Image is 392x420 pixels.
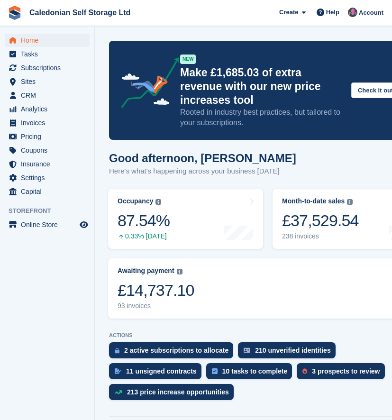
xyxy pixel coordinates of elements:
[21,144,78,157] span: Coupons
[255,347,331,354] div: 210 unverified identities
[5,102,90,116] a: menu
[26,5,134,20] a: Caledonian Self Storage Ltd
[124,347,228,354] div: 2 active subscriptions to allocate
[21,218,78,231] span: Online Store
[5,61,90,74] a: menu
[302,368,307,374] img: prospect-51fa495bee0391a8d652442698ab0144808aea92771e9ea1ae160a38d050c398.svg
[9,206,94,216] span: Storefront
[155,199,161,205] img: icon-info-grey-7440780725fd019a000dd9b08b2336e03edf1995a4989e88bcd33f0948082b44.svg
[8,6,22,20] img: stora-icon-8386f47178a22dfd0bd8f6a31ec36ba5ce8667c1dd55bd0f319d3a0aa187defe.svg
[180,66,344,107] p: Make £1,685.03 of extra revenue with our new price increases tool
[222,367,288,375] div: 10 tasks to complete
[127,388,229,396] div: 213 price increase opportunities
[326,8,339,17] span: Help
[109,342,238,363] a: 2 active subscriptions to allocate
[5,89,90,102] a: menu
[5,130,90,143] a: menu
[282,211,359,230] div: £37,529.54
[297,363,389,384] a: 3 prospects to review
[21,157,78,171] span: Insurance
[348,8,357,17] img: Lois Holling
[5,218,90,231] a: menu
[5,34,90,47] a: menu
[21,34,78,47] span: Home
[115,390,122,394] img: price_increase_opportunities-93ffe204e8149a01c8c9dc8f82e8f89637d9d84a8eef4429ea346261dce0b2c0.svg
[5,185,90,198] a: menu
[118,197,153,205] div: Occupancy
[118,267,174,275] div: Awaiting payment
[180,55,196,64] div: NEW
[238,342,340,363] a: 210 unverified identities
[118,302,194,310] div: 93 invoices
[5,171,90,184] a: menu
[282,197,345,205] div: Month-to-date sales
[118,211,170,230] div: 87.54%
[206,363,297,384] a: 10 tasks to complete
[118,281,194,300] div: £14,737.10
[108,189,263,249] a: Occupancy 87.54% 0.33% [DATE]
[109,152,296,164] h1: Good afternoon, [PERSON_NAME]
[5,75,90,88] a: menu
[282,232,359,240] div: 238 invoices
[21,102,78,116] span: Analytics
[5,47,90,61] a: menu
[21,61,78,74] span: Subscriptions
[113,57,180,111] img: price-adjustments-announcement-icon-8257ccfd72463d97f412b2fc003d46551f7dbcb40ab6d574587a9cd5c0d94...
[78,219,90,230] a: Preview store
[21,89,78,102] span: CRM
[21,47,78,61] span: Tasks
[21,75,78,88] span: Sites
[115,368,121,374] img: contract_signature_icon-13c848040528278c33f63329250d36e43548de30e8caae1d1a13099fd9432cc5.svg
[347,199,353,205] img: icon-info-grey-7440780725fd019a000dd9b08b2336e03edf1995a4989e88bcd33f0948082b44.svg
[359,8,383,18] span: Account
[109,363,206,384] a: 11 unsigned contracts
[21,130,78,143] span: Pricing
[312,367,380,375] div: 3 prospects to review
[5,144,90,157] a: menu
[126,367,197,375] div: 11 unsigned contracts
[21,185,78,198] span: Capital
[180,107,344,128] p: Rooted in industry best practices, but tailored to your subscriptions.
[212,368,218,374] img: task-75834270c22a3079a89374b754ae025e5fb1db73e45f91037f5363f120a921f8.svg
[5,157,90,171] a: menu
[21,116,78,129] span: Invoices
[109,166,296,177] p: Here's what's happening across your business [DATE]
[5,116,90,129] a: menu
[279,8,298,17] span: Create
[21,171,78,184] span: Settings
[109,384,238,405] a: 213 price increase opportunities
[177,269,182,274] img: icon-info-grey-7440780725fd019a000dd9b08b2336e03edf1995a4989e88bcd33f0948082b44.svg
[115,347,119,354] img: active_subscription_to_allocate_icon-d502201f5373d7db506a760aba3b589e785aa758c864c3986d89f69b8ff3...
[244,347,250,353] img: verify_identity-adf6edd0f0f0b5bbfe63781bf79b02c33cf7c696d77639b501bdc392416b5a36.svg
[118,232,170,240] div: 0.33% [DATE]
